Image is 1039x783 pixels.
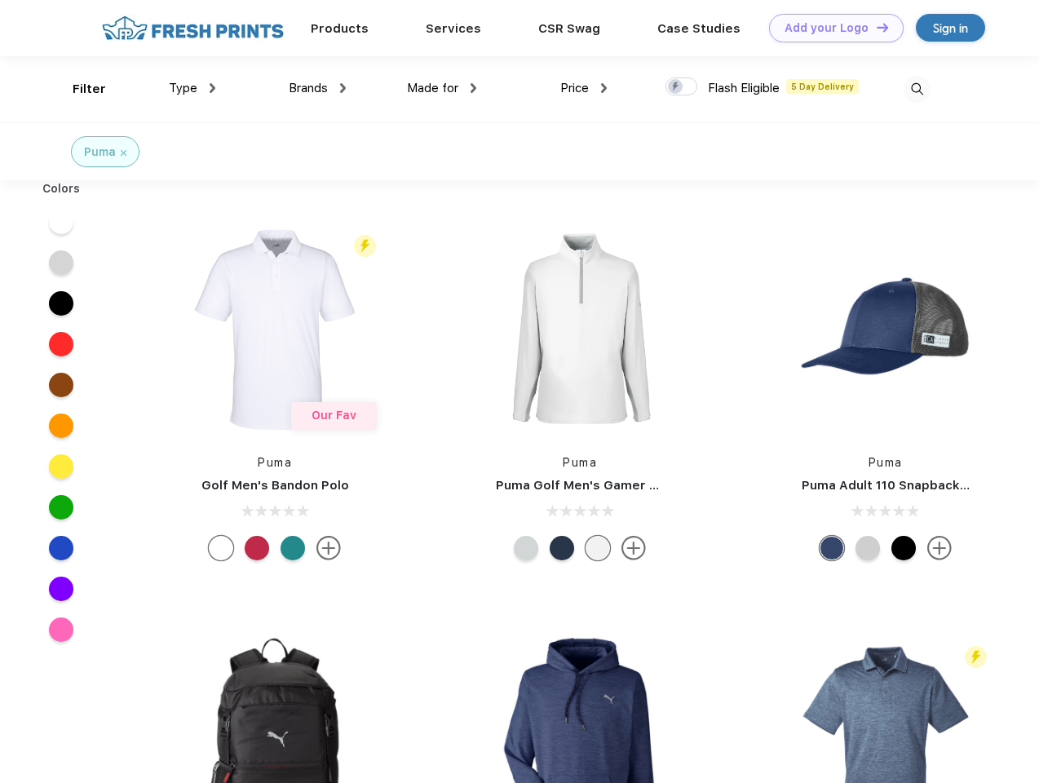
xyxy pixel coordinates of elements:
img: DT [877,23,888,32]
a: Puma [258,456,292,469]
span: 5 Day Delivery [786,79,859,94]
span: Brands [289,81,328,95]
img: dropdown.png [471,83,476,93]
img: flash_active_toggle.svg [354,235,376,257]
a: Services [426,21,481,36]
img: more.svg [927,536,952,560]
a: Puma Golf Men's Gamer Golf Quarter-Zip [496,478,754,493]
div: Peacoat with Qut Shd [820,536,844,560]
img: dropdown.png [601,83,607,93]
span: Type [169,81,197,95]
div: Puma [84,144,116,161]
div: Bright White [209,536,233,560]
img: desktop_search.svg [904,76,931,103]
a: Puma [869,456,903,469]
div: Navy Blazer [550,536,574,560]
div: Pma Blk Pma Blk [891,536,916,560]
a: Products [311,21,369,36]
div: Green Lagoon [281,536,305,560]
img: func=resize&h=266 [777,221,994,438]
div: Bright White [586,536,610,560]
div: Sign in [933,19,968,38]
span: Our Fav [312,409,356,422]
div: Quarry Brt Whit [856,536,880,560]
a: Sign in [916,14,985,42]
span: Flash Eligible [708,81,780,95]
img: filter_cancel.svg [121,150,126,156]
div: Add your Logo [785,21,869,35]
div: Ski Patrol [245,536,269,560]
div: Colors [30,180,93,197]
img: func=resize&h=266 [166,221,383,438]
img: more.svg [621,536,646,560]
a: Golf Men's Bandon Polo [201,478,349,493]
img: dropdown.png [210,83,215,93]
img: func=resize&h=266 [471,221,688,438]
img: fo%20logo%202.webp [97,14,289,42]
div: High Rise [514,536,538,560]
img: flash_active_toggle.svg [965,646,987,668]
img: dropdown.png [340,83,346,93]
a: CSR Swag [538,21,600,36]
a: Puma [563,456,597,469]
img: more.svg [316,536,341,560]
div: Filter [73,80,106,99]
span: Price [560,81,589,95]
span: Made for [407,81,458,95]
